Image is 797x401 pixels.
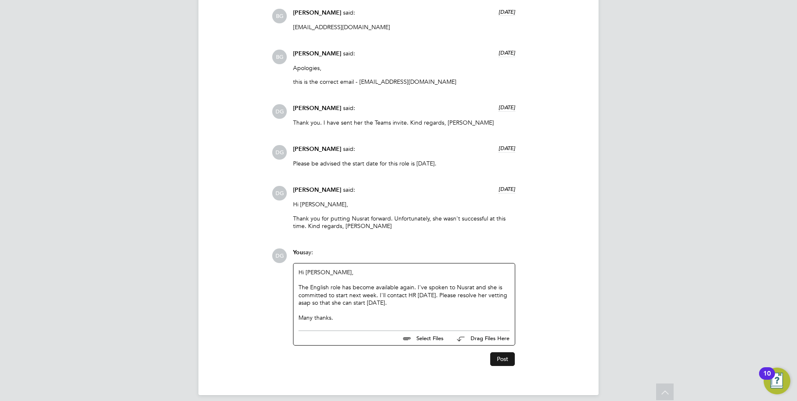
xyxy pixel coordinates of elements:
p: Apologies, [293,64,515,72]
span: said: [343,104,355,112]
p: Please be advised the start date for this role is [DATE]. [293,160,515,167]
div: The English role has become available again. I've spoken to Nusrat and she is committed to start ... [298,283,510,306]
span: BG [272,50,287,64]
a: [EMAIL_ADDRESS][DOMAIN_NAME] [293,23,390,31]
div: 10 [763,373,771,384]
button: Open Resource Center, 10 new notifications [764,368,790,394]
button: Drag Files Here [450,330,510,347]
p: Thank you. I have sent her the Teams invite. Kind regards, [PERSON_NAME] [293,119,515,126]
span: BG [272,9,287,23]
div: Hi [PERSON_NAME], [298,268,510,321]
span: [DATE] [499,185,515,193]
p: this is the correct email - [EMAIL_ADDRESS][DOMAIN_NAME] [293,78,515,85]
p: Thank you for putting Nusrat forward. Unfortunately, she wasn't successful at this time. Kind reg... [293,215,515,230]
span: said: [343,9,355,16]
div: Many thanks. [298,314,510,321]
span: DG [272,145,287,160]
span: DG [272,104,287,119]
span: [PERSON_NAME] [293,9,341,16]
span: said: [343,186,355,193]
span: [DATE] [499,145,515,152]
span: [DATE] [499,49,515,56]
span: [DATE] [499,8,515,15]
span: [DATE] [499,104,515,111]
span: [PERSON_NAME] [293,50,341,57]
span: [PERSON_NAME] [293,186,341,193]
span: said: [343,50,355,57]
button: Post [490,352,515,366]
span: [PERSON_NAME] [293,145,341,153]
span: DG [272,248,287,263]
p: Hi [PERSON_NAME], [293,200,515,208]
span: [PERSON_NAME] [293,105,341,112]
span: You [293,249,303,256]
span: said: [343,145,355,153]
span: DG [272,186,287,200]
div: say: [293,248,515,263]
